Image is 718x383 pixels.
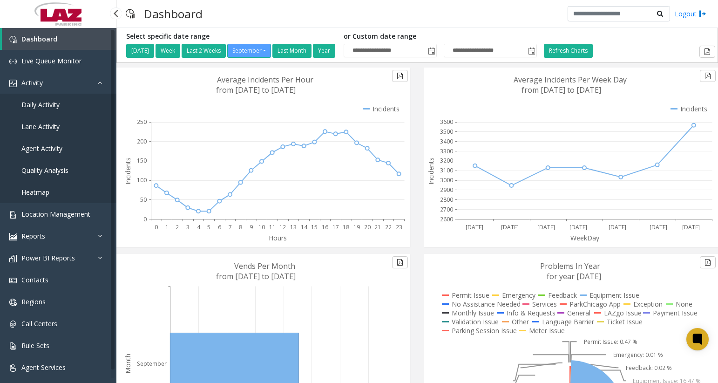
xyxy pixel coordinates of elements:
text: [DATE] [609,223,626,231]
button: Year [313,44,335,58]
span: Power BI Reports [21,253,75,262]
text: 3100 [440,166,453,174]
text: September [137,360,167,368]
span: Agent Activity [21,144,62,153]
text: 6 [218,223,221,231]
button: Refresh Charts [544,44,593,58]
span: Rule Sets [21,341,49,350]
text: Feedback: 0.02 % [626,364,672,372]
text: 16 [322,223,328,231]
text: Permit Issue: 0.47 % [584,338,637,346]
text: [DATE] [537,223,555,231]
text: 17 [332,223,339,231]
text: 15 [311,223,318,231]
text: 50 [140,196,147,204]
text: from [DATE] to [DATE] [216,271,296,281]
button: Export to pdf [392,70,408,82]
button: [DATE] [126,44,154,58]
img: 'icon' [9,342,17,350]
img: 'icon' [9,364,17,372]
span: Heatmap [21,188,49,197]
text: Vends Per Month [234,261,295,271]
text: 4 [197,223,201,231]
text: Month [123,354,132,374]
img: 'icon' [9,233,17,240]
text: 3000 [440,176,453,184]
text: 0 [143,215,147,223]
img: 'icon' [9,299,17,306]
text: 3300 [440,147,453,155]
text: WeekDay [570,233,600,242]
text: 3500 [440,128,453,136]
a: Dashboard [2,28,116,50]
button: Export to pdf [700,256,716,268]
text: 150 [137,157,147,164]
text: 0 [155,223,158,231]
text: Average Incidents Per Week Day [514,75,627,85]
text: 19 [353,223,360,231]
text: [DATE] [682,223,700,231]
text: 100 [137,176,147,184]
h5: or Custom date range [344,33,537,41]
span: Activity [21,78,43,87]
span: Contacts [21,275,48,284]
text: 10 [258,223,265,231]
img: 'icon' [9,58,17,65]
text: 3200 [440,157,453,164]
span: Lane Activity [21,122,60,131]
text: 2800 [440,196,453,204]
text: 2900 [440,186,453,194]
text: from [DATE] to [DATE] [216,85,296,95]
text: Incidents [123,157,132,185]
span: Toggle popup [426,44,436,57]
text: 8 [239,223,242,231]
img: 'icon' [9,80,17,87]
text: for year [DATE] [547,271,601,281]
text: [DATE] [650,223,667,231]
button: September [227,44,271,58]
img: pageIcon [126,2,135,25]
span: Regions [21,297,46,306]
text: 2700 [440,205,453,213]
text: 13 [290,223,297,231]
h3: Dashboard [139,2,207,25]
text: 5 [207,223,210,231]
text: 250 [137,118,147,126]
a: Logout [675,9,706,19]
text: 3400 [440,137,453,145]
button: Export to pdf [700,70,716,82]
text: 14 [301,223,308,231]
text: 21 [374,223,381,231]
text: 3 [186,223,190,231]
text: Incidents [427,157,435,185]
img: 'icon' [9,277,17,284]
button: Last 2 Weeks [182,44,226,58]
text: 11 [269,223,276,231]
h5: Select specific date range [126,33,337,41]
text: Average Incidents Per Hour [217,75,313,85]
span: Toggle popup [526,44,536,57]
img: logout [699,9,706,19]
span: Call Centers [21,319,57,328]
text: 2 [176,223,179,231]
span: Reports [21,232,45,240]
text: 18 [343,223,349,231]
span: Quality Analysis [21,166,68,175]
text: 23 [396,223,402,231]
img: 'icon' [9,36,17,43]
button: Export to pdf [699,46,715,58]
span: Dashboard [21,34,57,43]
span: Live Queue Monitor [21,56,81,65]
text: 12 [279,223,286,231]
text: Problems In Year [540,261,600,271]
text: Hours [269,233,287,242]
span: Location Management [21,210,90,219]
span: Agent Services [21,363,66,372]
button: Week [156,44,180,58]
text: [DATE] [466,223,483,231]
text: 2600 [440,215,453,223]
img: 'icon' [9,255,17,262]
button: Export to pdf [392,256,408,268]
img: 'icon' [9,321,17,328]
text: [DATE] [569,223,587,231]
